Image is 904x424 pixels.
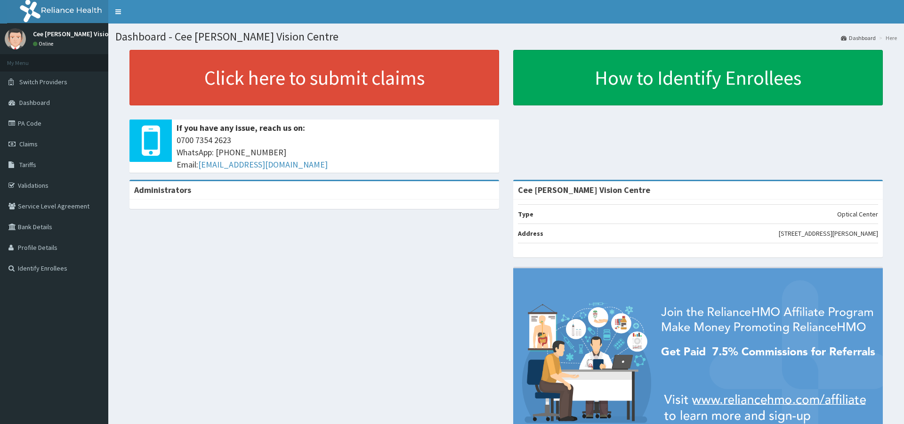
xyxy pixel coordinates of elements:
li: Here [877,34,897,42]
p: Cee [PERSON_NAME] Vision Centre [33,31,133,37]
strong: Cee [PERSON_NAME] Vision Centre [518,184,650,195]
span: Tariffs [19,160,36,169]
a: Dashboard [841,34,876,42]
h1: Dashboard - Cee [PERSON_NAME] Vision Centre [115,31,897,43]
b: If you have any issue, reach us on: [177,122,305,133]
a: Click here to submit claims [129,50,499,105]
span: 0700 7354 2623 WhatsApp: [PHONE_NUMBER] Email: [177,134,494,170]
p: [STREET_ADDRESS][PERSON_NAME] [779,229,878,238]
span: Switch Providers [19,78,67,86]
p: Optical Center [837,209,878,219]
span: Claims [19,140,38,148]
a: [EMAIL_ADDRESS][DOMAIN_NAME] [198,159,328,170]
b: Administrators [134,184,191,195]
b: Type [518,210,533,218]
img: User Image [5,28,26,49]
b: Address [518,229,543,238]
a: How to Identify Enrollees [513,50,883,105]
a: Online [33,40,56,47]
span: Dashboard [19,98,50,107]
